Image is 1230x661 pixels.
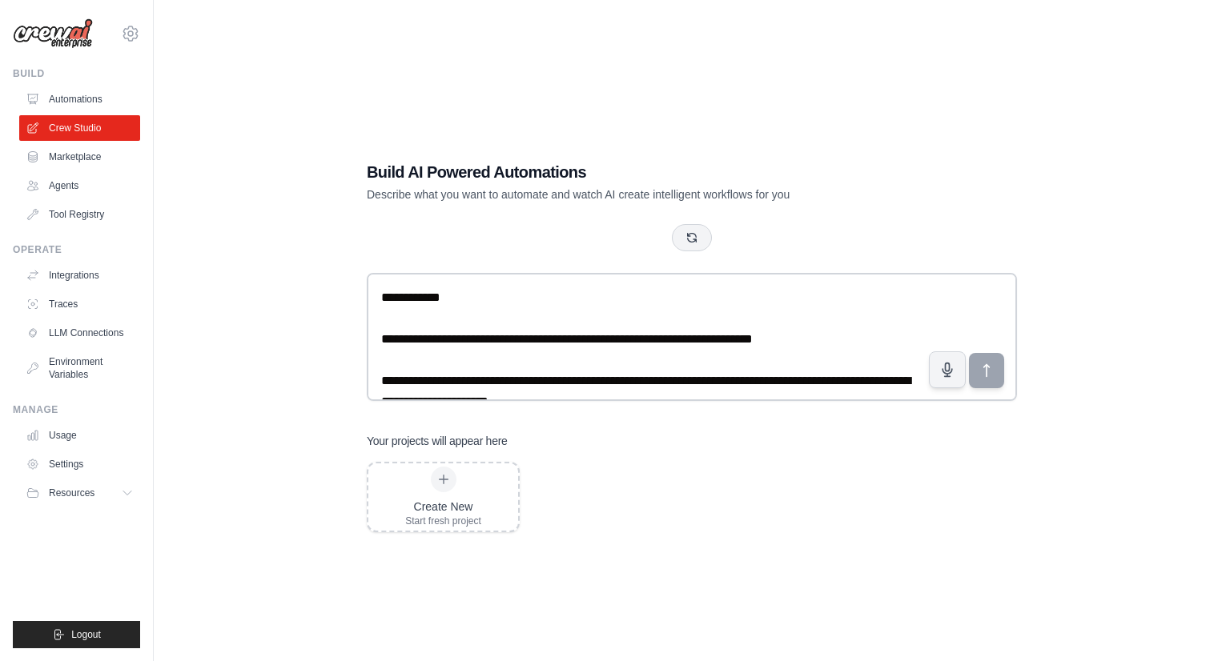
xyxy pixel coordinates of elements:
[19,480,140,506] button: Resources
[19,262,140,288] a: Integrations
[71,628,101,641] span: Logout
[13,67,140,80] div: Build
[367,433,508,449] h3: Your projects will appear here
[13,403,140,416] div: Manage
[19,115,140,141] a: Crew Studio
[19,451,140,477] a: Settings
[13,621,140,648] button: Logout
[405,515,481,527] div: Start fresh project
[19,423,140,448] a: Usage
[19,320,140,346] a: LLM Connections
[19,349,140,387] a: Environment Variables
[367,186,905,202] p: Describe what you want to automate and watch AI create intelligent workflows for you
[49,487,94,499] span: Resources
[367,161,905,183] h1: Build AI Powered Automations
[929,351,966,388] button: Click to speak your automation idea
[19,144,140,170] a: Marketplace
[1150,584,1230,661] iframe: Chat Widget
[19,202,140,227] a: Tool Registry
[672,224,712,251] button: Get new suggestions
[405,499,481,515] div: Create New
[19,86,140,112] a: Automations
[13,243,140,256] div: Operate
[13,18,93,49] img: Logo
[19,291,140,317] a: Traces
[19,173,140,198] a: Agents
